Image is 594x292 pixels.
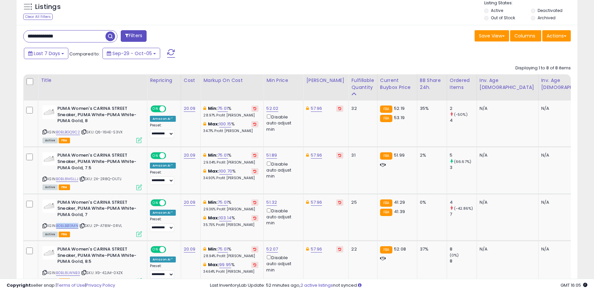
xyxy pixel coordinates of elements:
a: 99.95 [219,261,231,268]
a: 2 active listings [300,282,333,288]
p: 29.04% Profit [PERSON_NAME] [203,160,258,165]
p: 29.36% Profit [PERSON_NAME] [203,207,258,212]
span: FBA [59,232,70,237]
a: Terms of Use [57,282,85,288]
img: 31dNh9guB+L._SL40_.jpg [42,106,56,119]
div: Preset: [150,123,176,138]
span: 52.08 [394,246,406,252]
div: Disable auto adjust min [266,113,298,132]
span: FBA [59,138,70,143]
a: 100.70 [219,168,232,175]
b: PUMA Women's CARINA STREET Sneaker, PUMA White-PUMA White-PUMA Gold, 7 [57,199,138,220]
div: % [203,215,258,227]
a: 57.96 [311,199,322,206]
div: % [203,246,258,258]
button: Save View [475,30,509,41]
div: 4 [450,117,477,123]
a: B0BLBGQ9C2 [56,129,80,135]
div: Preset: [150,264,176,279]
p: 34.71% Profit [PERSON_NAME] [203,129,258,133]
div: 37% [420,246,442,252]
div: 35% [420,106,442,111]
a: Privacy Policy [86,282,115,288]
small: FBA [380,246,392,254]
button: Last 7 Days [24,48,68,59]
span: 52.19 [394,105,405,111]
div: Amazon AI * [150,116,176,122]
span: ON [151,153,160,159]
div: 31 [351,152,372,158]
div: ASIN: [42,152,142,189]
div: 0% [420,199,442,205]
small: (66.67%) [454,159,471,164]
span: Columns [514,33,535,39]
span: | SKU: 2X-2R8Q-OU7J [79,176,121,182]
a: 51.32 [266,199,277,206]
span: ON [151,200,160,205]
div: % [203,262,258,274]
span: OFF [165,106,176,112]
label: Deactivated [538,8,562,13]
a: 75.01 [218,105,228,112]
label: Archived [538,15,556,21]
div: Displaying 1 to 8 of 8 items [515,65,571,71]
div: Title [41,77,144,84]
div: 8 [450,258,477,264]
b: Min: [208,152,218,158]
p: 34.90% Profit [PERSON_NAME] [203,176,258,181]
img: 31dNh9guB+L._SL40_.jpg [42,246,56,259]
div: Preset: [150,170,176,185]
div: 25 [351,199,372,205]
a: 20.09 [184,152,196,159]
span: | SKU: Q6-16HE-S3VX [81,129,122,135]
div: % [203,168,258,181]
a: 75.01 [218,152,228,159]
label: Out of Stock [491,15,515,21]
div: % [203,121,258,133]
b: Min: [208,246,218,252]
a: 20.09 [184,199,196,206]
a: 75.01 [218,246,228,253]
small: FBA [380,199,392,207]
div: N/A [480,246,533,252]
b: Max: [208,215,220,221]
a: 57.96 [311,246,322,253]
div: Fulfillable Quantity [351,77,374,91]
button: Sep-29 - Oct-05 [102,48,160,59]
div: 4 [450,199,477,205]
span: 41.39 [394,208,405,215]
div: 3 [450,165,477,171]
div: Ordered Items [450,77,474,91]
span: 2025-10-13 16:05 GMT [561,282,587,288]
b: Min: [208,199,218,205]
span: | SKU: X9-42JM-0XZK [81,270,123,275]
strong: Copyright [7,282,31,288]
div: Clear All Filters [23,14,53,20]
b: PUMA Women's CARINA STREET Sneaker, PUMA White-PUMA White-PUMA Gold, 8 [57,106,138,126]
small: FBA [380,115,392,122]
div: 22 [351,246,372,252]
div: % [203,199,258,212]
div: 2% [420,152,442,158]
div: N/A [480,152,533,158]
div: Markup on Cost [203,77,261,84]
button: Actions [542,30,571,41]
div: 7 [450,211,477,217]
div: Last InventoryLab Update: 52 minutes ago, not synced. [210,282,587,289]
div: Amazon AI * [150,256,176,262]
span: All listings currently available for purchase on Amazon [42,138,58,143]
div: Preset: [150,217,176,232]
label: Active [491,8,503,13]
div: Current Buybox Price [380,77,414,91]
div: 8 [450,246,477,252]
span: OFF [165,153,176,159]
div: Amazon AI * [150,210,176,216]
span: 51.99 [394,152,405,158]
span: ON [151,106,160,112]
small: FBA [380,209,392,216]
b: Max: [208,261,220,268]
div: Cost [184,77,198,84]
div: 2 [450,106,477,111]
small: FBA [380,152,392,160]
small: (-42.86%) [454,206,473,211]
